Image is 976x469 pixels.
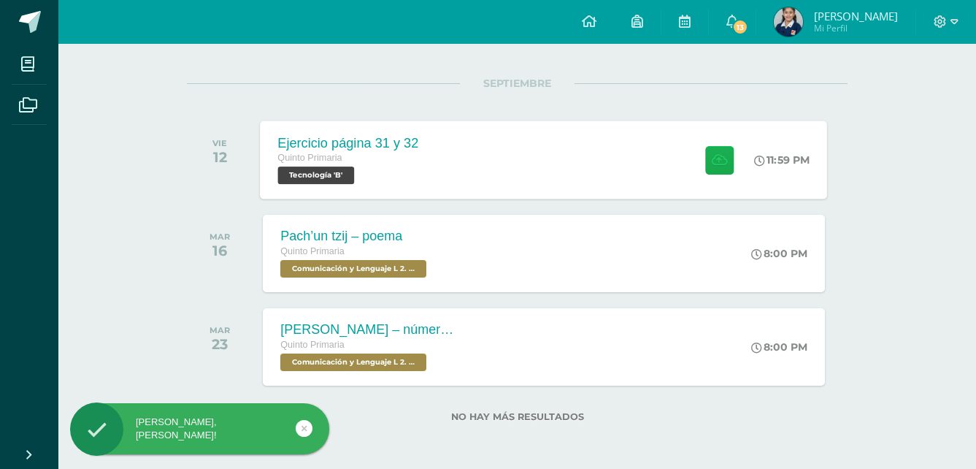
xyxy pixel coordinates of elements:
[212,138,227,148] div: VIE
[210,335,230,353] div: 23
[814,22,898,34] span: Mi Perfil
[280,246,345,256] span: Quinto Primaria
[751,340,807,354] div: 8:00 PM
[278,167,355,184] span: Tecnología 'B'
[751,247,807,260] div: 8:00 PM
[280,354,426,371] span: Comunicación y Lenguaje L 2. Segundo Idioma 'B'
[280,340,345,350] span: Quinto Primaria
[732,19,748,35] span: 13
[280,322,456,338] div: [PERSON_NAME] – números mayas
[278,153,342,163] span: Quinto Primaria
[280,260,426,278] span: Comunicación y Lenguaje L 2. Segundo Idioma 'B'
[755,153,810,167] div: 11:59 PM
[210,325,230,335] div: MAR
[70,416,329,442] div: [PERSON_NAME], [PERSON_NAME]!
[280,229,430,244] div: Pach’un tzij – poema
[212,148,227,166] div: 12
[278,135,419,150] div: Ejercicio página 31 y 32
[210,232,230,242] div: MAR
[460,77,575,90] span: SEPTIEMBRE
[814,9,898,23] span: [PERSON_NAME]
[774,7,803,37] img: 71839dfb697081327e1374acd400a06d.png
[187,411,848,422] label: No hay más resultados
[210,242,230,259] div: 16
